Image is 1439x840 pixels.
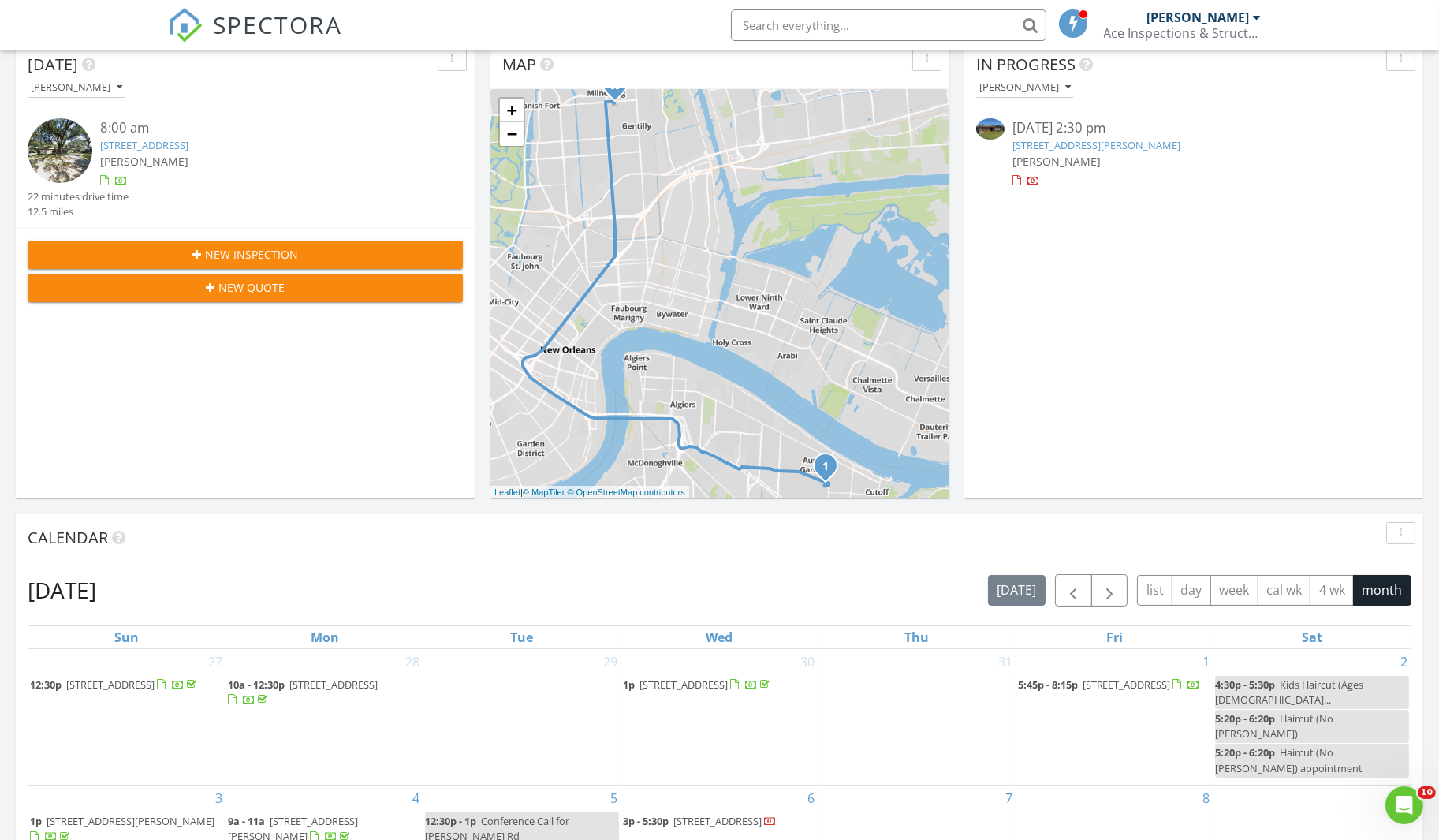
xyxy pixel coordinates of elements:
[1137,575,1172,606] button: list
[205,246,298,263] span: New Inspection
[797,649,818,674] a: Go to July 30, 2025
[502,54,536,75] span: Map
[1104,25,1262,41] div: Ace Inspections & Structural Services, LLC
[226,649,423,786] td: Go to July 28, 2025
[1310,575,1354,606] button: 4 wk
[523,487,565,497] a: © MapTiler
[1083,678,1171,692] span: [STREET_ADDRESS]
[490,486,689,499] div: |
[1215,745,1363,775] span: Haircut (No [PERSON_NAME]) appointment
[623,814,777,828] a: 3p - 5:30p [STREET_ADDRESS]
[1199,649,1213,674] a: Go to August 1, 2025
[1012,138,1180,152] a: [STREET_ADDRESS][PERSON_NAME]
[47,814,214,828] span: [STREET_ADDRESS][PERSON_NAME]
[1199,786,1213,811] a: Go to August 8, 2025
[979,82,1071,93] div: [PERSON_NAME]
[28,77,125,99] button: [PERSON_NAME]
[568,487,685,497] a: © OpenStreetMap contributors
[623,678,635,692] span: 1p
[30,814,42,828] span: 1p
[214,8,343,41] span: SPECTORA
[1385,786,1423,824] iframe: Intercom live chat
[28,204,129,219] div: 12.5 miles
[703,626,736,648] a: Wednesday
[1055,574,1092,607] button: Previous month
[402,649,423,674] a: Go to July 28, 2025
[28,241,463,269] button: New Inspection
[100,154,188,169] span: [PERSON_NAME]
[976,118,1005,140] img: 9293626%2Fcover_photos%2FUiHBbZnUwzXeZVuSe2CI%2Fsmall.jpg
[28,649,226,786] td: Go to July 27, 2025
[500,99,524,122] a: Zoom in
[228,676,421,710] a: 10a - 12:30p [STREET_ADDRESS]
[28,54,78,75] span: [DATE]
[1213,649,1411,786] td: Go to August 2, 2025
[623,814,669,828] span: 3p - 5:30p
[289,678,378,692] span: [STREET_ADDRESS]
[1172,575,1211,606] button: day
[1353,575,1411,606] button: month
[228,678,285,692] span: 10a - 12:30p
[500,122,524,146] a: Zoom out
[494,487,520,497] a: Leaflet
[1210,575,1258,606] button: week
[901,626,932,648] a: Thursday
[1018,676,1211,695] a: 5:45p - 8:15p [STREET_ADDRESS]
[600,649,621,674] a: Go to July 29, 2025
[1147,9,1250,25] div: [PERSON_NAME]
[168,8,203,43] img: The Best Home Inspection Software - Spectora
[1091,574,1128,607] button: Next month
[28,118,463,219] a: 8:00 am [STREET_ADDRESS] [PERSON_NAME] 22 minutes drive time 12.5 miles
[976,77,1074,99] button: [PERSON_NAME]
[1397,649,1411,674] a: Go to August 2, 2025
[615,84,624,94] div: 6125 Mandeville Street, New Orleans LA 70122
[425,814,476,828] span: 12:30p - 1p
[1215,745,1275,760] span: 5:20p - 6:20p
[818,649,1016,786] td: Go to July 31, 2025
[826,465,835,475] div: 5726 Durham Dr, New Orleans, LA 70131
[28,189,129,204] div: 22 minutes drive time
[1103,626,1126,648] a: Friday
[1012,154,1101,169] span: [PERSON_NAME]
[28,527,108,548] span: Calendar
[228,814,265,828] span: 9a - 11a
[228,678,378,707] a: 10a - 12:30p [STREET_ADDRESS]
[168,21,343,54] a: SPECTORA
[804,786,818,811] a: Go to August 6, 2025
[731,9,1046,41] input: Search everything...
[673,814,762,828] span: [STREET_ADDRESS]
[995,649,1016,674] a: Go to July 31, 2025
[100,138,188,152] a: [STREET_ADDRESS]
[623,676,816,695] a: 1p [STREET_ADDRESS]
[1215,711,1333,741] span: Haircut (No [PERSON_NAME])
[423,649,621,786] td: Go to July 29, 2025
[28,118,92,183] img: streetview
[1215,678,1363,707] span: Kids Haircut (Ages [DEMOGRAPHIC_DATA]...
[28,574,96,606] h2: [DATE]
[976,118,1411,189] a: [DATE] 2:30 pm [STREET_ADDRESS][PERSON_NAME] [PERSON_NAME]
[1299,626,1325,648] a: Saturday
[111,626,142,648] a: Sunday
[607,786,621,811] a: Go to August 5, 2025
[639,678,728,692] span: [STREET_ADDRESS]
[1002,786,1016,811] a: Go to August 7, 2025
[621,649,818,786] td: Go to July 30, 2025
[409,786,423,811] a: Go to August 4, 2025
[30,676,224,695] a: 12:30p [STREET_ADDRESS]
[1215,678,1275,692] span: 4:30p - 5:30p
[1016,649,1213,786] td: Go to August 1, 2025
[308,626,342,648] a: Monday
[976,54,1076,75] span: In Progress
[988,575,1046,606] button: [DATE]
[66,678,155,692] span: [STREET_ADDRESS]
[218,279,285,296] span: New Quote
[100,118,427,138] div: 8:00 am
[1418,786,1436,799] span: 10
[623,812,816,831] a: 3p - 5:30p [STREET_ADDRESS]
[1012,118,1375,138] div: [DATE] 2:30 pm
[623,678,773,692] a: 1p [STREET_ADDRESS]
[1258,575,1311,606] button: cal wk
[28,274,463,302] button: New Quote
[212,786,226,811] a: Go to August 3, 2025
[822,461,829,472] i: 1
